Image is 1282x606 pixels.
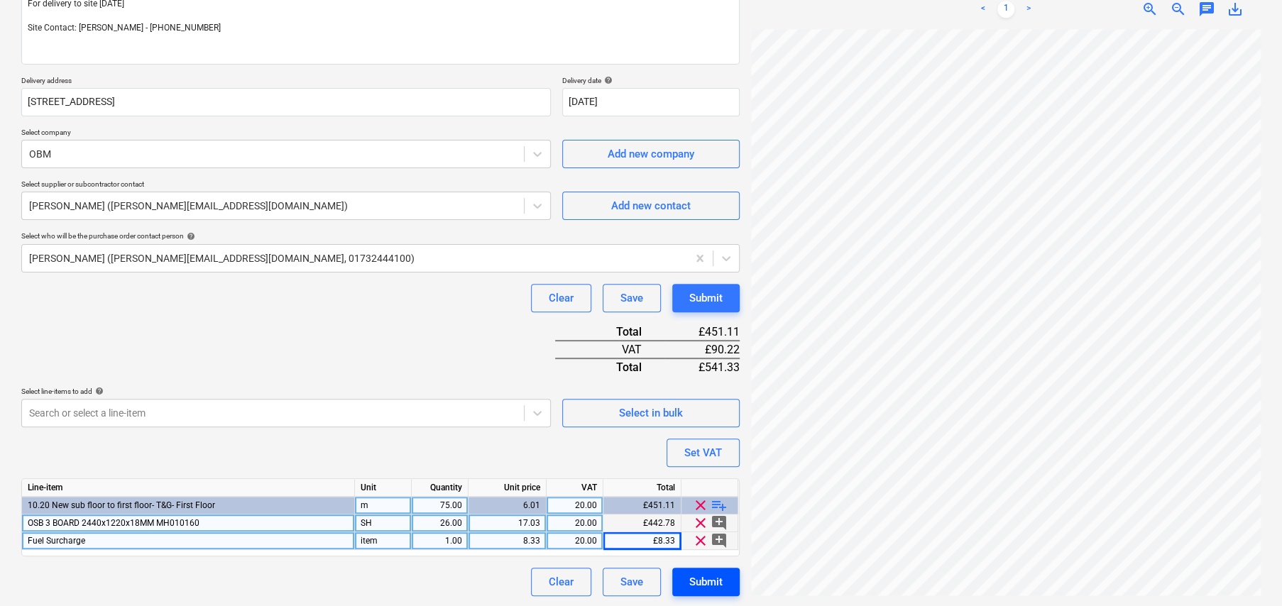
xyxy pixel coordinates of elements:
span: clear [692,497,709,514]
div: 26.00 [417,514,462,532]
button: Select in bulk [562,399,740,427]
button: Save [603,284,661,312]
div: SH [355,514,412,532]
div: Save [620,573,643,591]
div: Clear [549,289,574,307]
div: VAT [547,479,603,497]
div: Add new company [608,145,694,163]
p: Select supplier or subcontractor contact [21,180,551,192]
span: 10.20 New sub floor to first floor- T&G- First Floor [28,500,215,510]
span: clear [692,532,709,549]
div: 75.00 [417,497,462,514]
div: £8.33 [603,532,681,550]
div: £451.11 [664,324,740,341]
div: Quantity [412,479,469,497]
div: Select in bulk [619,404,683,422]
div: Unit price [469,479,547,497]
div: Select who will be the purchase order contact person [21,231,740,241]
span: zoom_out [1170,1,1187,18]
div: Save [620,289,643,307]
span: save_alt [1227,1,1244,18]
div: Set VAT [684,444,722,462]
div: 20.00 [552,497,597,514]
div: Line-item [22,479,355,497]
button: Clear [531,284,591,312]
div: item [355,532,412,550]
button: Save [603,568,661,596]
iframe: Chat Widget [1211,538,1282,606]
div: £90.22 [664,341,740,358]
div: Submit [689,289,723,307]
input: Delivery date not specified [562,88,740,116]
div: 8.33 [474,532,540,550]
div: Select line-items to add [21,387,551,396]
div: Unit [355,479,412,497]
p: Select company [21,128,551,140]
span: help [601,76,613,84]
span: clear [692,514,709,531]
div: Clear [549,573,574,591]
span: chat [1198,1,1215,18]
span: playlist_add [711,497,728,514]
button: Submit [672,284,740,312]
div: 20.00 [552,514,597,532]
div: Total [555,324,664,341]
div: Add new contact [611,197,691,215]
div: Total [603,479,681,497]
div: Total [555,358,664,375]
span: add_comment [711,514,728,531]
div: Delivery date [562,76,740,85]
span: OSB 3 BOARD 2440x1220x18MM MH010160 [28,518,199,528]
span: add_comment [711,532,728,549]
div: 6.01 [474,497,540,514]
span: help [92,387,104,395]
input: Delivery address [21,88,551,116]
div: £451.11 [603,497,681,514]
a: Previous page [975,1,992,18]
span: Fuel Surcharge [28,536,85,546]
div: 20.00 [552,532,597,550]
div: 1.00 [417,532,462,550]
div: VAT [555,341,664,358]
button: Clear [531,568,591,596]
div: Submit [689,573,723,591]
p: Delivery address [21,76,551,88]
div: £442.78 [603,514,681,532]
div: £541.33 [664,358,740,375]
a: Page 1 is your current page [997,1,1014,18]
div: m [355,497,412,514]
button: Set VAT [667,439,740,467]
button: Add new company [562,140,740,168]
button: Submit [672,568,740,596]
span: help [184,232,195,241]
a: Next page [1020,1,1037,18]
span: zoom_in [1141,1,1158,18]
div: 17.03 [474,514,540,532]
button: Add new contact [562,192,740,220]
